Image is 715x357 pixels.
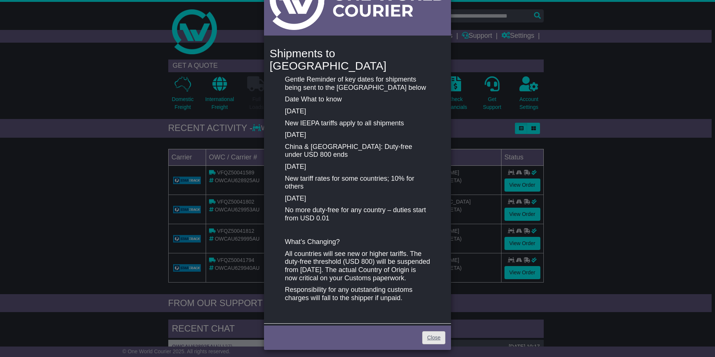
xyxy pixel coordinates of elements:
[285,175,430,191] p: New tariff rates for some countries; 10% for others
[285,95,430,104] p: Date What to know
[285,119,430,128] p: New IEEPA tariffs apply to all shipments
[270,47,445,72] h4: Shipments to [GEOGRAPHIC_DATA]
[285,238,430,246] p: What’s Changing?
[285,107,430,116] p: [DATE]
[285,143,430,159] p: China & [GEOGRAPHIC_DATA]: Duty-free under USD 800 ends
[285,76,430,92] p: Gentle Reminder of key dates for shipments being sent to the [GEOGRAPHIC_DATA] below
[285,163,430,171] p: [DATE]
[422,331,445,344] a: Close
[285,195,430,203] p: [DATE]
[285,250,430,282] p: All countries will see new or higher tariffs. The duty-free threshold (USD 800) will be suspended...
[285,131,430,139] p: [DATE]
[285,286,430,302] p: Responsibility for any outstanding customs charges will fall to the shipper if unpaid.
[285,206,430,222] p: No more duty-free for any country – duties start from USD 0.01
